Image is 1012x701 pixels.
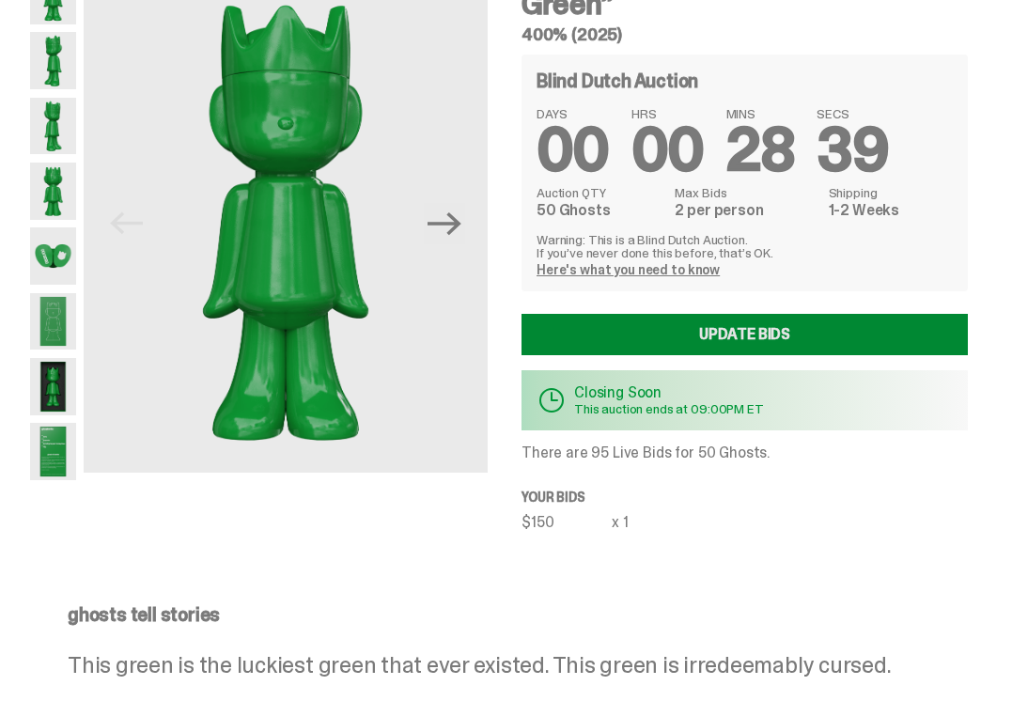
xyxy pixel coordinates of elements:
dd: 1-2 Weeks [829,203,953,218]
button: Next [424,203,465,244]
img: Schrodinger_Green_Hero_6.png [30,163,76,220]
dd: 50 Ghosts [537,203,663,218]
p: This green is the luckiest green that ever existed. This green is irredeemably cursed. [68,654,930,677]
dt: Shipping [829,186,953,199]
dt: Auction QTY [537,186,663,199]
span: 28 [726,111,795,189]
span: DAYS [537,107,609,120]
dd: 2 per person [675,203,817,218]
span: HRS [631,107,704,120]
span: 00 [537,111,609,189]
span: 00 [631,111,704,189]
img: Schrodinger_Green_Hero_7.png [30,227,76,285]
div: $150 [522,515,612,530]
p: There are 95 Live Bids for 50 Ghosts. [522,445,968,460]
img: Schrodinger_Green_Hero_9.png [30,293,76,350]
a: Here's what you need to know [537,261,720,278]
a: Update Bids [522,314,968,355]
p: ghosts tell stories [68,605,930,624]
p: This auction ends at 09:00PM ET [574,402,764,415]
dt: Max Bids [675,186,817,199]
div: x 1 [612,515,629,530]
p: Warning: This is a Blind Dutch Auction. If you’ve never done this before, that’s OK. [537,233,953,259]
img: Schrodinger_Green_Hero_2.png [30,32,76,89]
span: MINS [726,107,795,120]
h4: Blind Dutch Auction [537,71,698,90]
span: SECS [817,107,888,120]
img: Schrodinger_Green_Hero_13.png [30,358,76,415]
span: 39 [817,111,888,189]
p: Your bids [522,491,968,504]
img: Schrodinger_Green_Hero_12.png [30,423,76,480]
h5: 400% (2025) [522,26,968,43]
p: Closing Soon [574,385,764,400]
img: Schrodinger_Green_Hero_3.png [30,98,76,155]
